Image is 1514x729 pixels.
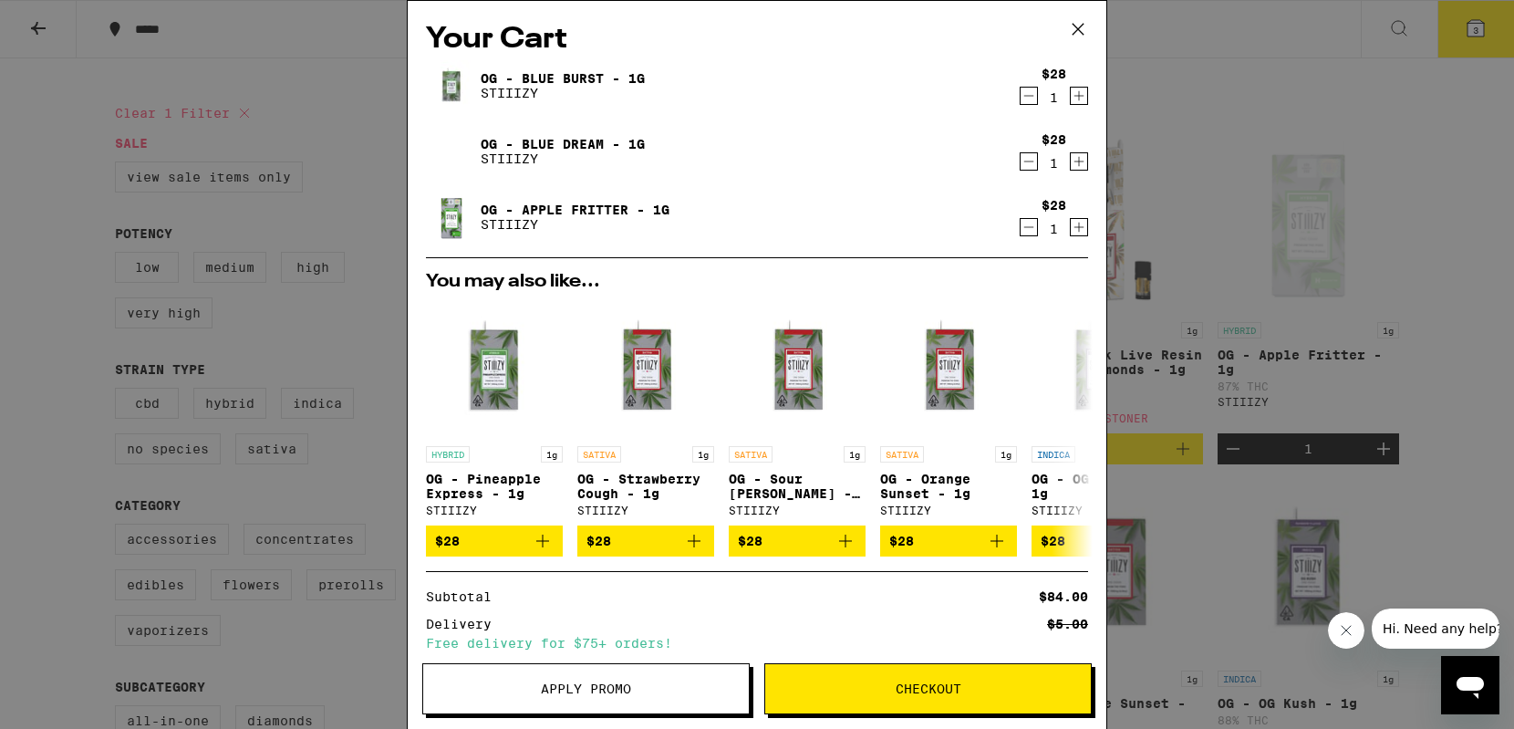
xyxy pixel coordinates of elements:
[426,526,563,557] button: Add to bag
[541,446,563,463] p: 1g
[1032,526,1168,557] button: Add to bag
[880,300,1017,526] a: Open page for OG - Orange Sunset - 1g from STIIIZY
[426,60,477,111] img: OG - Blue Burst - 1g
[426,472,563,501] p: OG - Pineapple Express - 1g
[880,472,1017,501] p: OG - Orange Sunset - 1g
[880,505,1017,516] div: STIIIZY
[1032,446,1075,463] p: INDICA
[764,663,1092,714] button: Checkout
[1032,300,1168,526] a: Open page for OG - OG Kush - 1g from STIIIZY
[1020,152,1038,171] button: Decrement
[889,534,914,548] span: $28
[1039,590,1088,603] div: $84.00
[1042,222,1066,236] div: 1
[481,86,645,100] p: STIIIZY
[577,446,621,463] p: SATIVA
[1328,612,1364,649] iframe: Close message
[577,505,714,516] div: STIIIZY
[1032,472,1168,501] p: OG - OG Kush - 1g
[896,682,961,695] span: Checkout
[995,446,1017,463] p: 1g
[577,526,714,557] button: Add to bag
[577,300,714,437] img: STIIIZY - OG - Strawberry Cough - 1g
[1020,87,1038,105] button: Decrement
[481,71,645,86] a: OG - Blue Burst - 1g
[426,126,477,177] img: OG - Blue Dream - 1g
[880,446,924,463] p: SATIVA
[426,273,1088,291] h2: You may also like...
[577,472,714,501] p: OG - Strawberry Cough - 1g
[481,137,645,151] a: OG - Blue Dream - 1g
[1042,67,1066,81] div: $28
[435,534,460,548] span: $28
[729,472,866,501] p: OG - Sour [PERSON_NAME] - 1g
[1032,300,1168,437] img: STIIIZY - OG - OG Kush - 1g
[880,300,1017,437] img: STIIIZY - OG - Orange Sunset - 1g
[426,300,563,437] img: STIIIZY - OG - Pineapple Express - 1g
[1372,609,1499,649] iframe: Message from company
[481,217,669,232] p: STIIIZY
[1047,618,1088,630] div: $5.00
[1042,198,1066,213] div: $28
[11,13,131,27] span: Hi. Need any help?
[729,446,773,463] p: SATIVA
[1441,656,1499,714] iframe: Button to launch messaging window
[844,446,866,463] p: 1g
[692,446,714,463] p: 1g
[577,300,714,526] a: Open page for OG - Strawberry Cough - 1g from STIIIZY
[1070,218,1088,236] button: Increment
[426,590,504,603] div: Subtotal
[481,203,669,217] a: OG - Apple Fritter - 1g
[738,534,762,548] span: $28
[1032,505,1168,516] div: STIIIZY
[729,300,866,437] img: STIIIZY - OG - Sour Tangie - 1g
[481,151,645,166] p: STIIIZY
[1042,90,1066,105] div: 1
[1020,218,1038,236] button: Decrement
[426,300,563,526] a: Open page for OG - Pineapple Express - 1g from STIIIZY
[1042,132,1066,147] div: $28
[422,663,750,714] button: Apply Promo
[1070,152,1088,171] button: Increment
[1070,87,1088,105] button: Increment
[729,505,866,516] div: STIIIZY
[729,300,866,526] a: Open page for OG - Sour Tangie - 1g from STIIIZY
[426,505,563,516] div: STIIIZY
[426,192,477,243] img: OG - Apple Fritter - 1g
[1042,156,1066,171] div: 1
[426,618,504,630] div: Delivery
[426,19,1088,60] h2: Your Cart
[880,526,1017,557] button: Add to bag
[541,682,631,695] span: Apply Promo
[729,526,866,557] button: Add to bag
[586,534,611,548] span: $28
[426,446,470,463] p: HYBRID
[426,637,1088,650] div: Free delivery for $75+ orders!
[1041,534,1065,548] span: $28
